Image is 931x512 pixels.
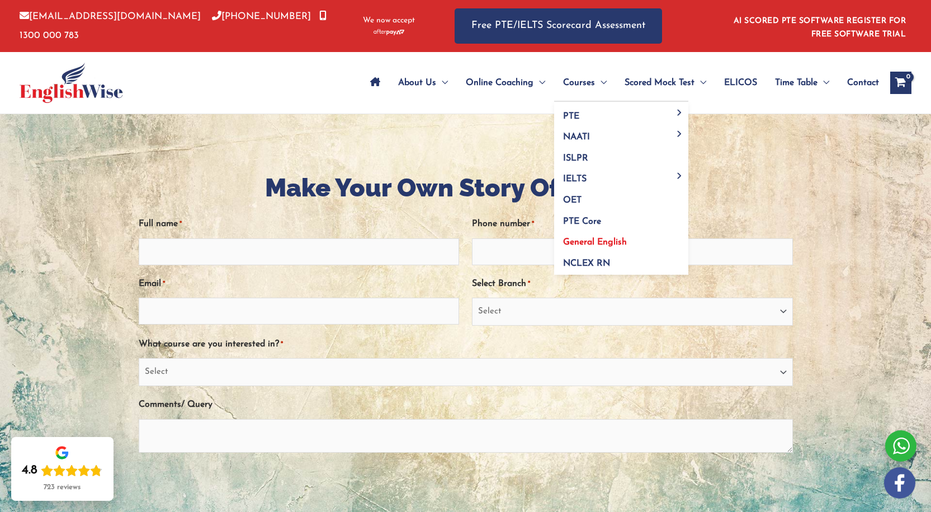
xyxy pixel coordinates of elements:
[734,17,906,39] a: AI SCORED PTE SOFTWARE REGISTER FOR FREE SOFTWARE TRIAL
[554,249,688,275] a: NCLEX RN
[715,63,766,102] a: ELICOS
[673,110,686,116] span: Menu Toggle
[554,228,688,250] a: General English
[361,63,879,102] nav: Site Navigation: Main Menu
[766,63,838,102] a: Time TableMenu Toggle
[139,468,309,512] iframe: reCAPTCHA
[455,8,662,44] a: Free PTE/IELTS Scorecard Assessment
[20,63,123,103] img: cropped-ew-logo
[212,12,311,21] a: [PHONE_NUMBER]
[554,186,688,208] a: OET
[398,63,436,102] span: About Us
[20,12,201,21] a: [EMAIL_ADDRESS][DOMAIN_NAME]
[363,15,415,26] span: We now accept
[724,63,757,102] span: ELICOS
[472,275,530,293] label: Select Branch
[139,275,165,293] label: Email
[22,463,102,478] div: Rating: 4.8 out of 5
[374,29,404,35] img: Afterpay-Logo
[533,63,545,102] span: Menu Toggle
[890,72,911,94] a: View Shopping Cart, empty
[616,63,715,102] a: Scored Mock TestMenu Toggle
[884,467,915,499] img: white-facebook.png
[563,217,601,226] span: PTE Core
[22,463,37,478] div: 4.8
[554,123,688,144] a: NAATIMenu Toggle
[838,63,879,102] a: Contact
[727,8,911,44] aside: Header Widget 1
[44,483,81,492] div: 723 reviews
[563,175,587,184] span: IELTS
[554,102,688,123] a: PTEMenu Toggle
[472,215,534,233] label: Phone number
[139,215,182,233] label: Full name
[554,207,688,228] a: PTE Core
[563,112,579,121] span: PTE
[389,63,457,102] a: About UsMenu Toggle
[563,63,595,102] span: Courses
[563,133,590,142] span: NAATI
[563,196,582,205] span: OET
[595,63,607,102] span: Menu Toggle
[694,63,706,102] span: Menu Toggle
[436,63,448,102] span: Menu Toggle
[139,396,212,414] label: Comments/ Query
[673,130,686,137] span: Menu Toggle
[139,170,793,205] h1: Make Your Own Story Of Success
[554,165,688,186] a: IELTSMenu Toggle
[563,259,610,268] span: NCLEX RN
[625,63,694,102] span: Scored Mock Test
[847,63,879,102] span: Contact
[554,63,616,102] a: CoursesMenu Toggle
[466,63,533,102] span: Online Coaching
[563,238,627,247] span: General English
[554,144,688,165] a: ISLPR
[20,12,327,40] a: 1300 000 783
[563,154,588,163] span: ISLPR
[139,335,283,354] label: What course are you interested in?
[775,63,817,102] span: Time Table
[817,63,829,102] span: Menu Toggle
[457,63,554,102] a: Online CoachingMenu Toggle
[673,172,686,179] span: Menu Toggle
